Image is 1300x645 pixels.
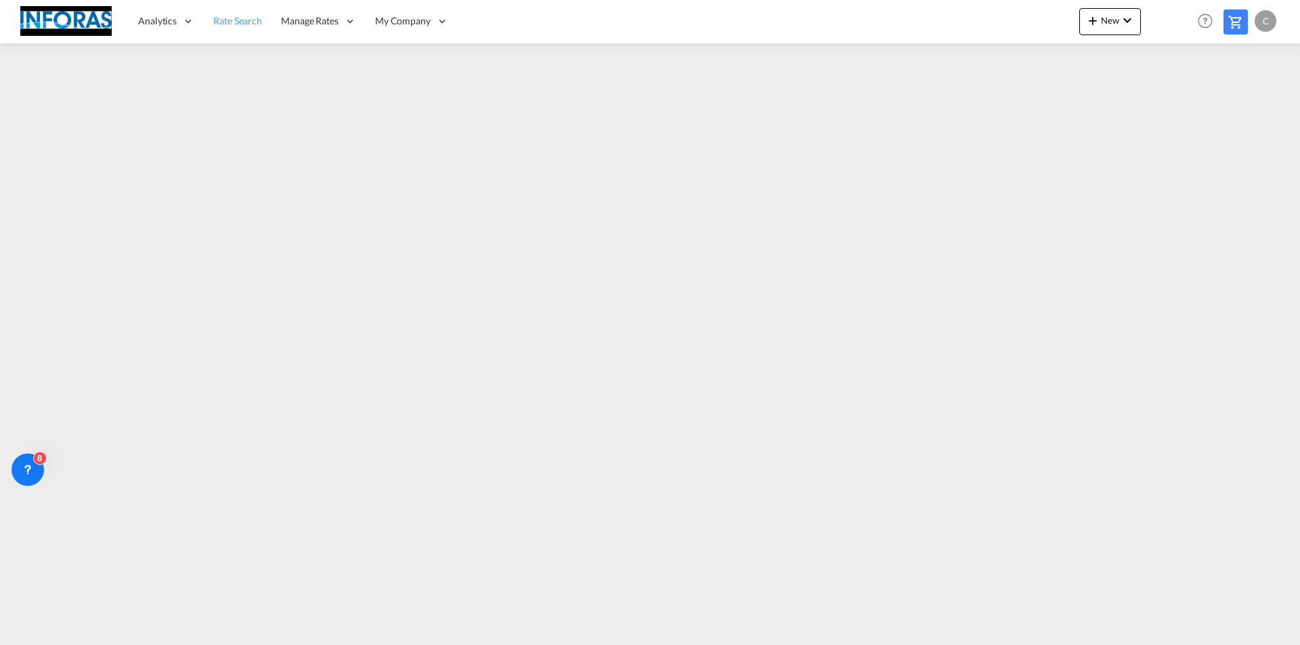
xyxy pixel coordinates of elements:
[1085,12,1101,28] md-icon: icon-plus 400-fg
[1194,9,1223,34] div: Help
[1119,12,1135,28] md-icon: icon-chevron-down
[1194,9,1217,32] span: Help
[1079,8,1141,35] button: icon-plus 400-fgNewicon-chevron-down
[213,15,262,26] span: Rate Search
[375,14,431,28] span: My Company
[1085,15,1135,26] span: New
[281,14,339,28] span: Manage Rates
[138,14,177,28] span: Analytics
[1255,10,1276,32] div: C
[20,6,112,37] img: eff75c7098ee11eeb65dd1c63e392380.jpg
